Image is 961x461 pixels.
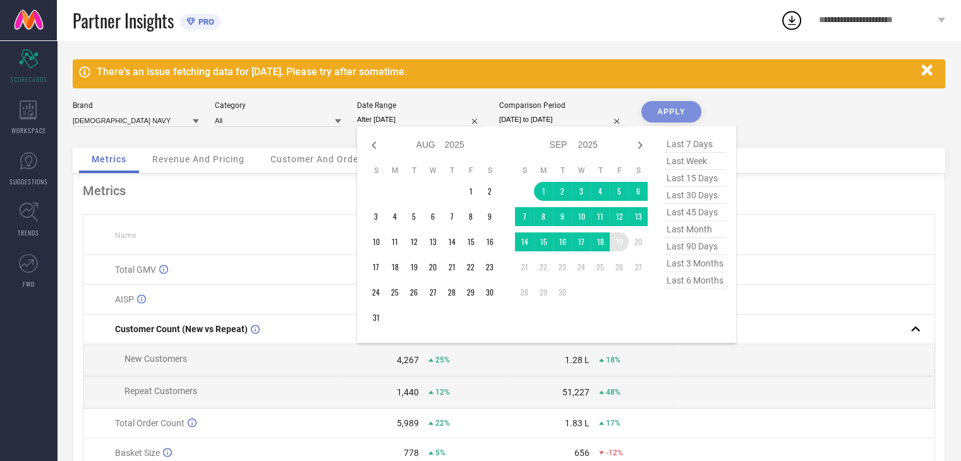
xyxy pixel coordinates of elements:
td: Tue Sep 09 2025 [553,207,572,226]
span: Basket Size [115,448,160,458]
td: Thu Aug 07 2025 [442,207,461,226]
td: Wed Sep 03 2025 [572,182,591,201]
td: Fri Aug 08 2025 [461,207,480,226]
td: Tue Aug 12 2025 [404,232,423,251]
div: Previous month [366,138,382,153]
td: Tue Sep 23 2025 [553,258,572,277]
th: Saturday [480,165,499,176]
td: Thu Sep 25 2025 [591,258,610,277]
th: Friday [610,165,629,176]
div: 51,227 [562,387,589,397]
input: Select comparison period [499,113,626,126]
td: Sun Aug 31 2025 [366,308,385,327]
div: Brand [73,101,199,110]
span: last 7 days [663,136,727,153]
td: Sat Sep 20 2025 [629,232,648,251]
td: Wed Sep 10 2025 [572,207,591,226]
span: last 90 days [663,238,727,255]
td: Sun Aug 10 2025 [366,232,385,251]
td: Sun Aug 24 2025 [366,283,385,302]
td: Sat Aug 09 2025 [480,207,499,226]
td: Sat Aug 02 2025 [480,182,499,201]
td: Thu Aug 21 2025 [442,258,461,277]
span: FWD [23,279,35,289]
td: Fri Aug 29 2025 [461,283,480,302]
td: Mon Sep 22 2025 [534,258,553,277]
td: Mon Sep 29 2025 [534,283,553,302]
td: Mon Sep 01 2025 [534,182,553,201]
span: SUGGESTIONS [9,177,48,186]
span: 25% [435,356,450,364]
span: Total Order Count [115,418,184,428]
span: TRENDS [18,228,39,237]
th: Sunday [366,165,385,176]
td: Sat Sep 13 2025 [629,207,648,226]
th: Wednesday [572,165,591,176]
td: Wed Aug 06 2025 [423,207,442,226]
td: Sat Aug 30 2025 [480,283,499,302]
th: Thursday [591,165,610,176]
span: -12% [606,448,623,457]
th: Sunday [515,165,534,176]
span: last 30 days [663,187,727,204]
td: Sat Aug 16 2025 [480,232,499,251]
td: Mon Sep 15 2025 [534,232,553,251]
td: Sat Aug 23 2025 [480,258,499,277]
div: Next month [632,138,648,153]
td: Sat Sep 06 2025 [629,182,648,201]
td: Fri Sep 05 2025 [610,182,629,201]
td: Sun Sep 14 2025 [515,232,534,251]
td: Mon Aug 04 2025 [385,207,404,226]
span: 22% [435,419,450,428]
span: last 45 days [663,204,727,221]
td: Sun Sep 07 2025 [515,207,534,226]
td: Wed Sep 17 2025 [572,232,591,251]
span: 18% [606,356,620,364]
span: WORKSPACE [11,126,46,135]
th: Tuesday [404,165,423,176]
span: Customer Count (New vs Repeat) [115,324,248,334]
span: SCORECARDS [10,75,47,84]
td: Mon Aug 25 2025 [385,283,404,302]
div: 4,267 [397,355,419,365]
span: Revenue And Pricing [152,154,245,164]
th: Tuesday [553,165,572,176]
div: Date Range [357,101,483,110]
span: 48% [606,388,620,397]
td: Fri Aug 01 2025 [461,182,480,201]
th: Saturday [629,165,648,176]
div: 1.28 L [565,355,589,365]
td: Tue Sep 02 2025 [553,182,572,201]
span: PRO [195,17,214,27]
td: Wed Aug 20 2025 [423,258,442,277]
td: Fri Sep 26 2025 [610,258,629,277]
th: Wednesday [423,165,442,176]
td: Thu Aug 28 2025 [442,283,461,302]
td: Mon Aug 11 2025 [385,232,404,251]
td: Thu Sep 18 2025 [591,232,610,251]
td: Sat Sep 27 2025 [629,258,648,277]
div: Comparison Period [499,101,626,110]
td: Fri Sep 19 2025 [610,232,629,251]
td: Thu Sep 11 2025 [591,207,610,226]
td: Thu Sep 04 2025 [591,182,610,201]
span: Repeat Customers [124,386,197,396]
input: Select date range [357,113,483,126]
span: 12% [435,388,450,397]
td: Wed Aug 27 2025 [423,283,442,302]
td: Tue Aug 19 2025 [404,258,423,277]
div: Open download list [780,9,803,32]
span: last 15 days [663,170,727,187]
div: 1.83 L [565,418,589,428]
div: There's an issue fetching data for [DATE]. Please try after sometime. [97,66,915,78]
td: Sun Aug 03 2025 [366,207,385,226]
span: Total GMV [115,265,156,275]
span: last month [663,221,727,238]
td: Tue Sep 16 2025 [553,232,572,251]
span: last 6 months [663,272,727,289]
td: Mon Sep 08 2025 [534,207,553,226]
td: Thu Aug 14 2025 [442,232,461,251]
th: Friday [461,165,480,176]
td: Fri Aug 22 2025 [461,258,480,277]
div: 656 [574,448,589,458]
